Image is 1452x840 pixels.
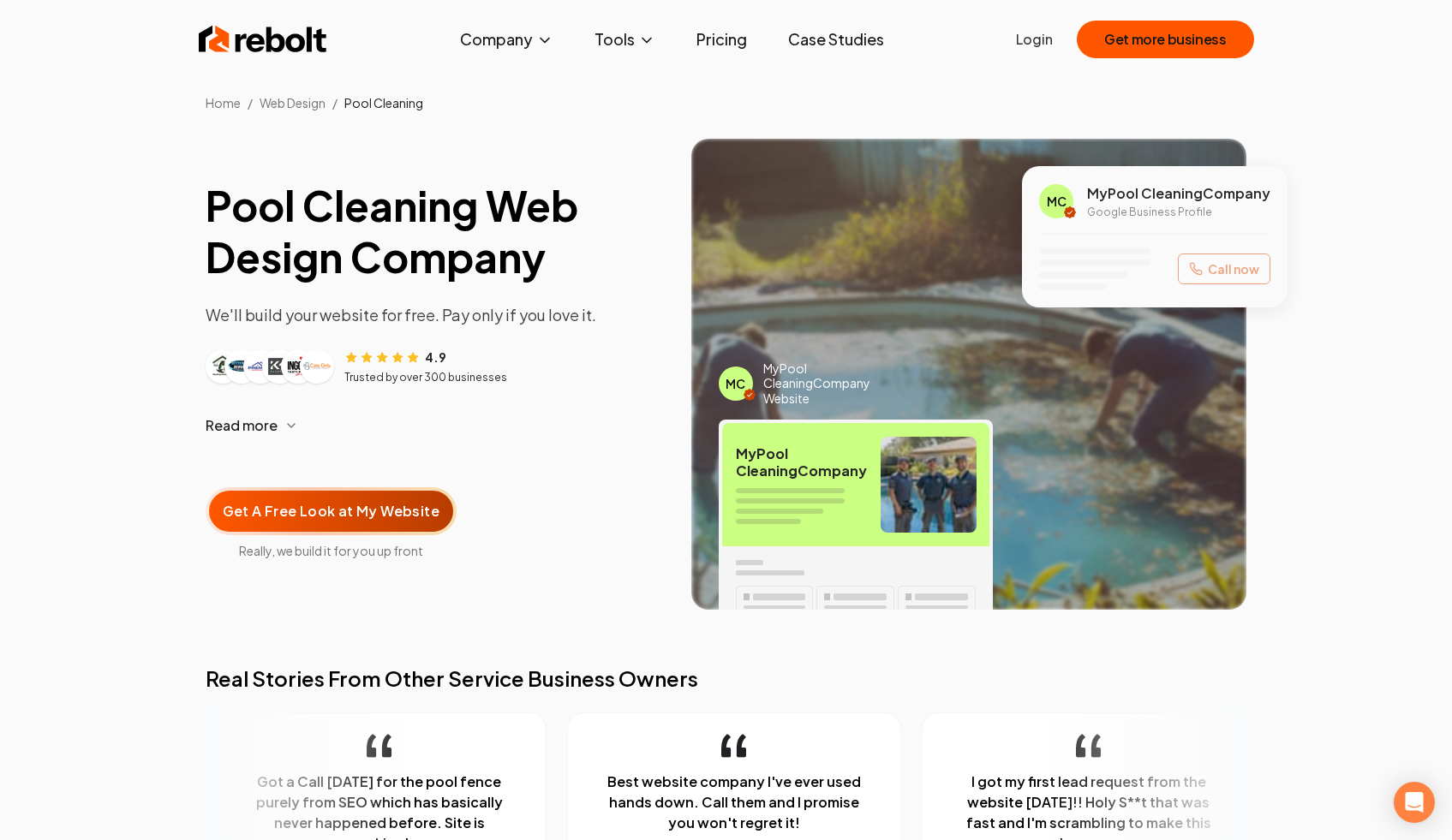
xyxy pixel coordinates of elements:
[1047,193,1067,210] span: MC
[365,734,390,758] img: quotation-mark
[600,771,863,833] p: Best website company I've ever used hands down. Call them and I promise you won't regret it!
[266,353,293,380] img: Customer logo 4
[223,501,440,521] span: Get A Free Look at My Website
[720,734,744,758] img: quotation-mark
[206,460,457,559] a: Get A Free Look at My WebsiteReally, we build it for you up front
[344,348,446,366] div: Rating: 4.9 out of 5 stars
[736,445,867,480] span: My Pool Cleaning Company
[206,303,664,327] p: We'll build your website for free. Pay only if you love it.
[284,353,312,380] img: Customer logo 5
[1087,183,1270,204] span: My Pool Cleaning Company
[178,94,1275,111] nav: Breadcrumb
[206,405,664,446] button: Read more
[881,437,977,533] img: Pool Cleaning team
[446,22,567,57] button: Company
[248,94,253,111] li: /
[425,349,446,366] span: 4.9
[206,348,664,384] article: Customer reviews
[206,542,457,559] span: Really, we build it for you up front
[691,139,1247,610] img: Image of completed Pool Cleaning job
[344,95,423,110] span: Pool Cleaning
[206,415,278,436] span: Read more
[344,371,507,384] p: Trusted by over 300 businesses
[1016,29,1053,50] a: Login
[1077,21,1253,58] button: Get more business
[247,353,274,380] img: Customer logo 3
[206,95,241,110] a: Home
[206,180,664,283] h1: Pool Cleaning Web Design Company
[581,22,669,57] button: Tools
[774,22,898,57] a: Case Studies
[683,22,761,57] a: Pricing
[206,349,334,384] div: Customer logos
[228,353,255,380] img: Customer logo 2
[763,361,901,407] span: My Pool Cleaning Company Website
[1087,206,1270,219] p: Google Business Profile
[206,664,1247,692] h2: Real Stories From Other Service Business Owners
[332,94,338,111] li: /
[726,375,745,392] span: MC
[1394,782,1435,823] div: Open Intercom Messenger
[260,95,326,110] span: Web Design
[209,353,236,380] img: Customer logo 1
[206,487,457,535] button: Get A Free Look at My Website
[1074,734,1099,758] img: quotation-mark
[303,353,331,380] img: Customer logo 6
[199,22,327,57] img: Rebolt Logo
